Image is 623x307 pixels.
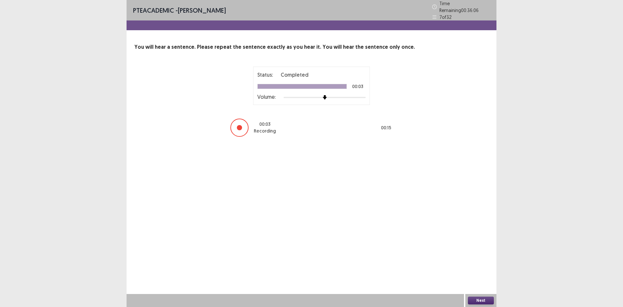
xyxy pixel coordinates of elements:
[259,121,271,128] p: 00 : 03
[254,128,276,134] p: Recording
[281,71,309,79] p: Completed
[257,71,273,79] p: Status:
[134,43,489,51] p: You will hear a sentence. Please repeat the sentence exactly as you hear it. You will hear the se...
[468,297,494,304] button: Next
[439,14,452,20] p: 7 of 32
[381,124,391,131] p: 00 : 15
[257,93,276,101] p: Volume:
[323,95,327,100] img: arrow-thumb
[352,84,363,89] p: 00:03
[133,6,226,15] p: - [PERSON_NAME]
[133,6,174,14] span: PTE academic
